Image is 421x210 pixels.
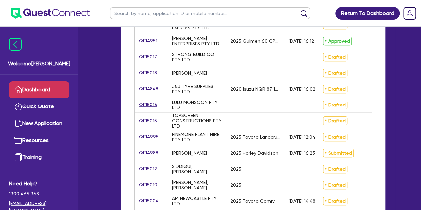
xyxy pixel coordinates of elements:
img: resources [14,136,22,144]
div: 2025 Gulmen 60 CPM Cup Machine [230,38,281,44]
div: LULU MONSOON PTY LTD [172,100,222,110]
div: 2025 Toyota Landcrusier [230,134,281,140]
div: J&J TYRE SUPPLIES PTY LTD [172,84,222,94]
a: New Application [9,115,69,132]
span: Drafted [323,53,347,61]
a: QF15010 [139,181,158,189]
span: Drafted [323,165,347,173]
div: [DATE] 16:02 [289,86,315,92]
div: FINEMORE PLANT HIRE PTY LTD [172,132,222,142]
img: training [14,153,22,161]
div: SIDDIQUI, [PERSON_NAME] [172,164,222,174]
img: new-application [14,119,22,127]
div: [PERSON_NAME] [172,150,207,156]
span: Need Help? [9,180,69,188]
span: Drafted [323,69,347,77]
span: 1300 465 363 [9,190,69,197]
input: Search by name, application ID or mobile number... [110,7,310,19]
div: TOPSCREEN CONSTRUCTIONS PTY. LTD. [172,113,222,129]
a: QF15016 [139,101,158,108]
span: Approved [323,37,352,45]
div: 2020 Isuzu NQR 87 190 [230,86,281,92]
div: 2025 Harley Davidson [230,150,278,156]
a: QF15004 [139,197,159,205]
div: [DATE] 16:23 [289,150,315,156]
a: Quick Quote [9,98,69,115]
a: Dropdown toggle [401,5,418,22]
div: [PERSON_NAME], [PERSON_NAME] [172,180,222,190]
img: quick-quote [14,103,22,110]
span: Drafted [323,101,347,109]
div: 2025 [230,166,241,172]
a: QF14995 [139,133,159,141]
span: Drafted [323,197,347,205]
span: Welcome [PERSON_NAME] [8,60,70,68]
span: Submitted [323,149,354,157]
a: QF15012 [139,165,157,173]
span: Drafted [323,85,347,93]
span: Drafted [323,116,347,125]
img: quest-connect-logo-blue [11,8,90,19]
div: STRONG BUILD CO PTY LTD [172,52,222,62]
a: Resources [9,132,69,149]
div: [PERSON_NAME] [172,70,207,76]
a: QF14848 [139,85,159,93]
span: Drafted [323,181,347,189]
div: 2025 Toyota Camry [230,198,275,204]
div: [DATE] 12:04 [289,134,315,140]
img: icon-menu-close [9,38,22,51]
a: Return To Dashboard [335,7,400,20]
a: Dashboard [9,81,69,98]
div: AM NEWCASTLE PTY LTD [172,196,222,206]
a: QF15015 [139,117,157,125]
div: [DATE] 16:12 [289,38,314,44]
a: QF14951 [139,37,158,45]
span: Drafted [323,133,347,141]
div: 2025 [230,182,241,188]
div: [DATE] 14:48 [289,198,315,204]
a: QF15017 [139,53,157,61]
a: QF15018 [139,69,157,77]
a: QF14988 [139,149,159,157]
div: [PERSON_NAME] ENTERPRISES PTY LTD [172,36,222,46]
a: Training [9,149,69,166]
